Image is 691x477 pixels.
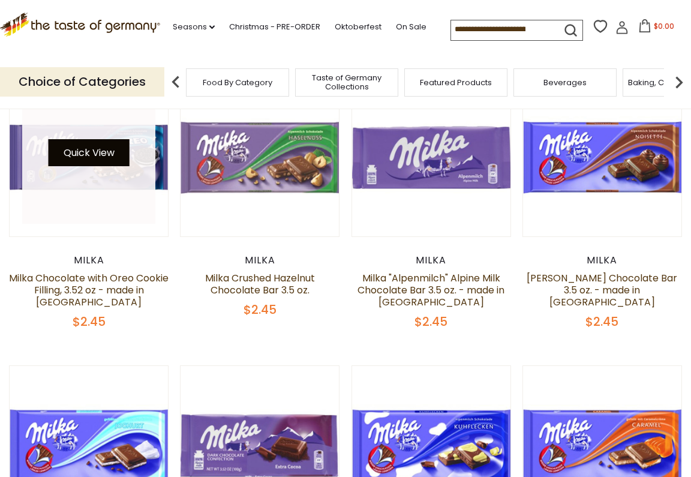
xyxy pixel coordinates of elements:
a: Taste of Germany Collections [299,73,395,91]
a: [PERSON_NAME] Chocolate Bar 3.5 oz. - made in [GEOGRAPHIC_DATA] [527,271,677,309]
img: Milka [181,78,339,236]
button: Quick View [49,139,130,166]
a: Milka Crushed Hazelnut Chocolate Bar 3.5 oz. [205,271,315,297]
img: previous arrow [164,70,188,94]
div: Milka [351,254,511,266]
span: $2.45 [73,313,106,330]
a: Seasons [173,20,215,34]
a: Milka Chocolate with Oreo Cookie Filling, 3.52 oz - made in [GEOGRAPHIC_DATA] [9,271,169,309]
span: $2.45 [414,313,447,330]
span: $0.00 [654,21,674,31]
a: Beverages [543,78,587,87]
a: Oktoberfest [335,20,381,34]
a: Food By Category [203,78,272,87]
div: Milka [9,254,169,266]
img: next arrow [667,70,691,94]
button: $0.00 [631,19,682,37]
img: Milka [523,78,681,236]
span: $2.45 [244,301,277,318]
a: Featured Products [420,78,492,87]
img: Milka [10,78,168,236]
span: $2.45 [585,313,618,330]
a: Christmas - PRE-ORDER [229,20,320,34]
div: Milka [180,254,340,266]
a: On Sale [396,20,426,34]
img: Milka [352,78,510,236]
div: Milka [522,254,682,266]
a: Milka "Alpenmilch" Alpine Milk Chocolate Bar 3.5 oz. - made in [GEOGRAPHIC_DATA] [357,271,504,309]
